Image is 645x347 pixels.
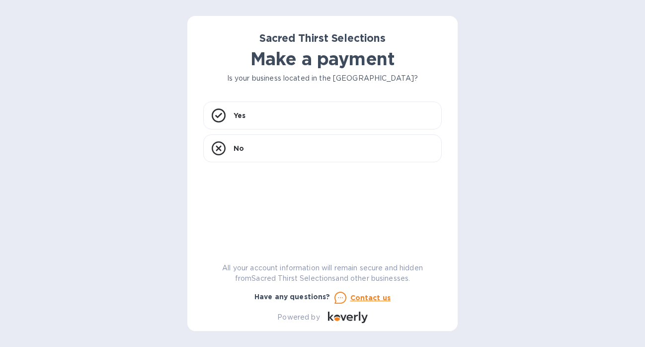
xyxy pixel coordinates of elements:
[350,294,391,302] u: Contact us
[259,32,386,44] b: Sacred Thirst Selections
[234,143,244,153] p: No
[277,312,320,323] p: Powered by
[203,263,442,284] p: All your account information will remain secure and hidden from Sacred Thirst Selections and othe...
[203,48,442,69] h1: Make a payment
[254,293,330,301] b: Have any questions?
[234,111,245,120] p: Yes
[203,73,442,84] p: Is your business located in the [GEOGRAPHIC_DATA]?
